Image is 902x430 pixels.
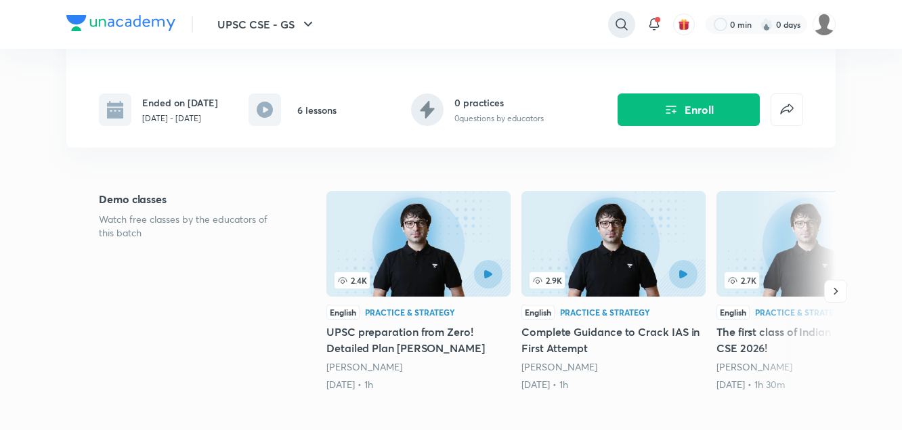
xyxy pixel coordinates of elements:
[66,15,175,35] a: Company Logo
[209,11,324,38] button: UPSC CSE - GS
[716,305,750,320] div: English
[530,272,565,288] span: 2.9K
[560,308,650,316] div: Practice & Strategy
[521,191,706,391] a: 2.9KEnglishPractice & StrategyComplete Guidance to Crack IAS in First Attempt[PERSON_NAME][DATE] ...
[142,95,218,110] h6: Ended on [DATE]
[326,360,402,373] a: [PERSON_NAME]
[521,324,706,356] h5: Complete Guidance to Crack IAS in First Attempt
[99,191,283,207] h5: Demo classes
[521,360,706,374] div: Sarmad Mehraj
[521,360,597,373] a: [PERSON_NAME]
[326,324,511,356] h5: UPSC preparation from Zero! Detailed Plan [PERSON_NAME]
[760,18,773,31] img: streak
[716,378,901,391] div: 6th Jul • 1h 30m
[454,112,544,125] p: 0 questions by educators
[326,378,511,391] div: 4th Apr • 1h
[66,15,175,31] img: Company Logo
[716,360,901,374] div: Sarmad Mehraj
[99,213,283,240] p: Watch free classes by the educators of this batch
[678,18,690,30] img: avatar
[454,95,544,110] h6: 0 practices
[521,378,706,391] div: 19th Apr • 1h
[716,324,901,356] h5: The first class of Indian Polity for CSE 2026!
[335,272,370,288] span: 2.4K
[326,191,511,391] a: UPSC preparation from Zero! Detailed Plan Sarmad Mehraj
[326,191,511,391] a: 2.4KEnglishPractice & StrategyUPSC preparation from Zero! Detailed Plan [PERSON_NAME][PERSON_NAME...
[326,360,511,374] div: Sarmad Mehraj
[365,308,455,316] div: Practice & Strategy
[725,272,759,288] span: 2.7K
[716,191,901,391] a: The first class of Indian Polity for CSE 2026!
[813,13,836,36] img: LEKHA
[618,93,760,126] button: Enroll
[716,360,792,373] a: [PERSON_NAME]
[326,305,360,320] div: English
[771,93,803,126] button: false
[716,191,901,391] a: 2.7KEnglishPractice & StrategyThe first class of Indian Polity for CSE 2026![PERSON_NAME][DATE] •...
[521,191,706,391] a: Complete Guidance to Crack IAS in First Attempt
[297,103,337,117] h6: 6 lessons
[521,305,555,320] div: English
[142,112,218,125] p: [DATE] - [DATE]
[673,14,695,35] button: avatar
